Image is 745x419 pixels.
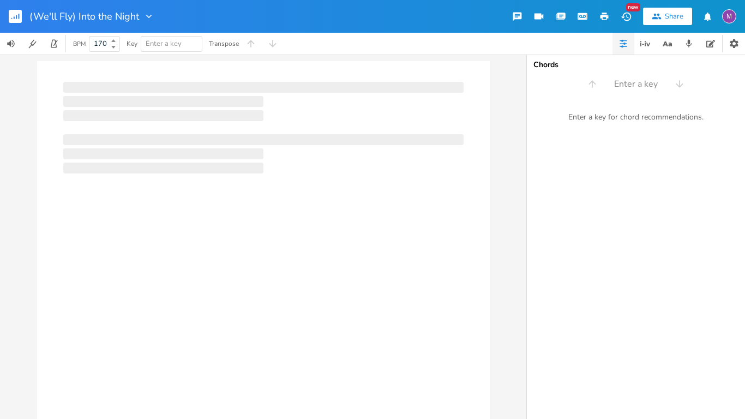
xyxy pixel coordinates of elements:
div: Chords [533,61,738,69]
div: New [626,3,640,11]
span: Enter a key [146,39,182,49]
div: Key [127,40,137,47]
div: mac_mclachlan [722,9,736,23]
button: New [615,7,637,26]
button: M [722,4,736,29]
div: BPM [73,41,86,47]
span: (We'll Fly) Into the Night [29,11,139,21]
button: Share [643,8,692,25]
div: Share [665,11,683,21]
span: Enter a key [614,78,658,91]
div: Transpose [209,40,239,47]
div: Enter a key for chord recommendations. [527,106,745,129]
